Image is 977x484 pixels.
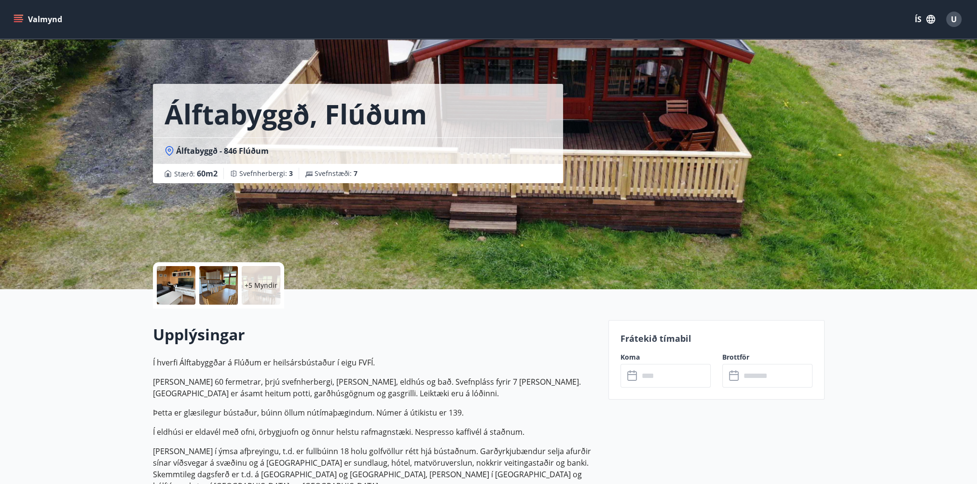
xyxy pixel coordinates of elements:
span: U [951,14,957,25]
p: Þetta er glæsilegur bústaður, búinn öllum nútímaþægindum. Númer á útikistu er 139. [153,407,597,418]
label: Koma [620,352,711,362]
button: ÍS [909,11,940,28]
p: Frátekið tímabil [620,332,812,345]
p: Í eldhúsi er eldavél með ofni, örbygjuofn og önnur helstu rafmagnstæki. Nespresso kaffivél á stað... [153,426,597,438]
p: [PERSON_NAME] 60 fermetrar, þrjú svefnherbergi, [PERSON_NAME], eldhús og bað. Svefnpláss fyrir 7 ... [153,376,597,399]
button: U [942,8,965,31]
p: +5 Myndir [245,281,277,290]
span: Stærð : [174,168,218,179]
span: Álftabyggð - 846 Flúðum [176,146,269,156]
span: 60 m2 [197,168,218,179]
p: Í hverfi Álftabyggðar á Flúðum er heilsársbústaður í eigu FVFÍ. [153,357,597,368]
button: menu [12,11,66,28]
h1: Álftabyggð, Flúðum [165,95,427,132]
h2: Upplýsingar [153,324,597,345]
span: 7 [354,169,358,178]
label: Brottför [722,352,812,362]
span: 3 [289,169,293,178]
span: Svefnstæði : [315,169,358,178]
span: Svefnherbergi : [239,169,293,178]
